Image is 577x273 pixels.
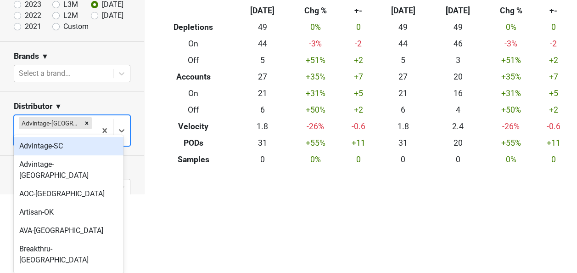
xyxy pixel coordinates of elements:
td: 49 [375,19,430,36]
td: 0 [341,19,375,36]
td: 44 [375,36,430,52]
td: +2 [341,52,375,69]
th: Depletions [151,19,235,36]
h3: Brands [14,51,39,61]
h3: Distributor [14,102,52,111]
span: ▼ [41,51,49,62]
th: Velocity [151,118,235,135]
td: +55 % [290,135,341,151]
div: Advintage-[GEOGRAPHIC_DATA] [19,117,82,129]
th: Off [151,52,235,69]
th: +- [537,3,570,19]
td: 0 [537,151,570,168]
td: +2 [537,102,570,118]
td: 31 [235,135,290,151]
div: Remove Advintage-NC [82,117,92,129]
th: [DATE] [375,3,430,19]
th: Chg % [485,3,537,19]
th: Accounts [151,69,235,85]
td: 0 % [290,19,341,36]
td: +2 [537,52,570,69]
div: AVA-[GEOGRAPHIC_DATA] [14,222,123,240]
td: +55 % [485,135,537,151]
td: 0 [341,151,375,168]
th: Chg % [290,3,341,19]
div: Advintage-SC [14,137,123,155]
th: PODs [151,135,235,151]
td: 20 [431,69,485,85]
td: +31 % [485,85,537,102]
div: Breakthru-[GEOGRAPHIC_DATA] [14,240,123,269]
label: Custom [63,21,89,32]
td: +7 [341,69,375,85]
td: 3 [431,52,485,69]
td: -26 % [485,118,537,135]
th: Brand Depletions [DATE] : [301,191,530,219]
td: +7 [537,69,570,85]
td: +50 % [290,102,341,118]
div: AOC-[GEOGRAPHIC_DATA] [14,185,123,203]
label: L2M [63,10,78,21]
td: 21 [375,85,430,102]
td: +35 % [485,69,537,85]
td: 0 % [290,151,341,168]
th: On [151,36,235,52]
td: -2 [537,36,570,52]
td: 49 [235,19,290,36]
td: 27 [375,69,430,85]
td: +2 [341,102,375,118]
td: 27 [235,69,290,85]
td: +31 % [290,85,341,102]
label: 2022 [25,10,41,21]
th: On [151,85,235,102]
th: [DATE] [431,3,485,19]
label: [DATE] [102,10,123,21]
td: 2.4 [431,118,485,135]
div: Advintage-[GEOGRAPHIC_DATA] [14,155,123,185]
td: -26 % [290,118,341,135]
td: 4 [431,102,485,118]
div: Artisan-OK [14,203,123,222]
th: [DATE] [235,3,290,19]
td: 16 [431,85,485,102]
td: 6 [375,102,430,118]
td: -2 [341,36,375,52]
img: filter [154,193,169,208]
td: 46 [431,36,485,52]
td: +5 [537,85,570,102]
td: 1.8 [235,118,290,135]
td: 0 % [485,151,537,168]
td: 0 % [485,19,537,36]
td: 6 [235,102,290,118]
th: Samples [151,151,235,168]
td: 0 [537,19,570,36]
td: +11 [341,135,375,151]
td: 44 [235,36,290,52]
th: Off [151,102,235,118]
th: +- [341,3,375,19]
td: -3 % [290,36,341,52]
td: 5 [235,52,290,69]
label: 2021 [25,21,41,32]
td: -0.6 [537,118,570,135]
td: 49 [431,19,485,36]
span: ▼ [55,101,62,112]
td: +51 % [290,52,341,69]
td: -0.6 [341,118,375,135]
td: 1.8 [375,118,430,135]
td: -3 % [485,36,537,52]
td: 0 [375,151,430,168]
td: +35 % [290,69,341,85]
td: +5 [341,85,375,102]
td: +50 % [485,102,537,118]
td: 0 [235,151,290,168]
td: 5 [375,52,430,69]
td: 0 [431,151,485,168]
td: 21 [235,85,290,102]
td: 31 [375,135,430,151]
td: +11 [537,135,570,151]
td: 20 [431,135,485,151]
td: +51 % [485,52,537,69]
